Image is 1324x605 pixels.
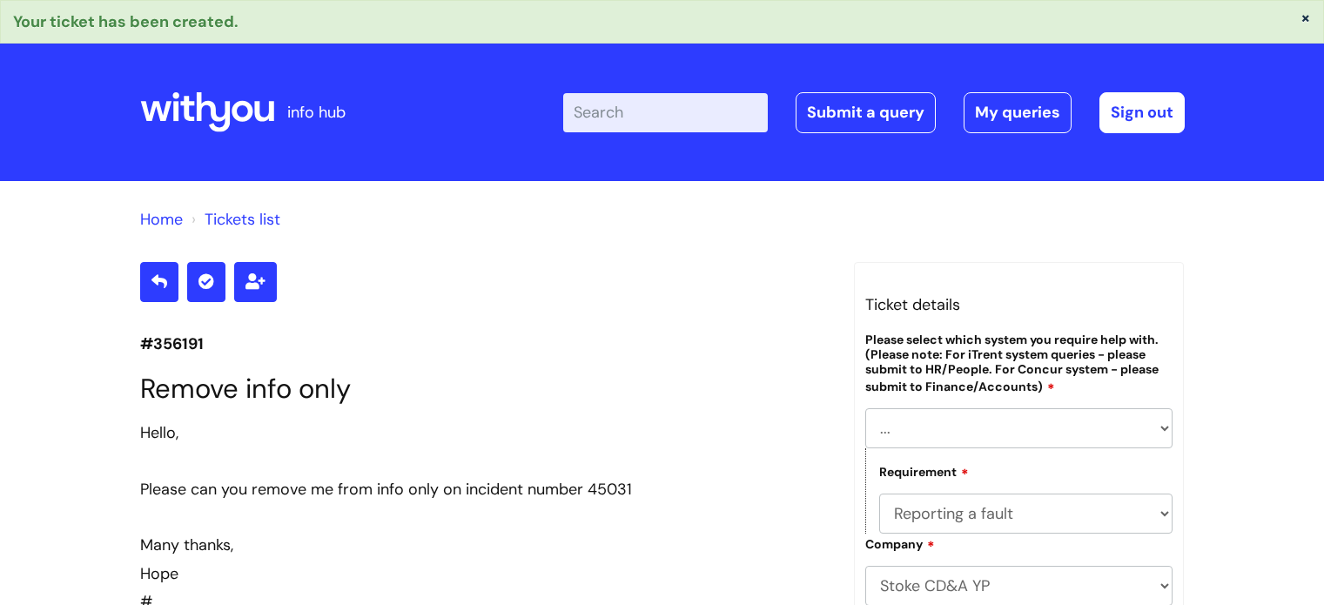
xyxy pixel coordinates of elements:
[187,205,280,233] li: Tickets list
[140,419,828,447] div: Hello,
[140,560,828,588] div: Hope
[140,475,828,503] div: Please can you remove me from info only on incident number 45031
[140,205,183,233] li: Solution home
[796,92,936,132] a: Submit a query
[205,209,280,230] a: Tickets list
[287,98,346,126] p: info hub
[140,209,183,230] a: Home
[865,333,1173,394] label: Please select which system you require help with. (Please note: For iTrent system queries - pleas...
[140,373,828,405] h1: Remove info only
[1099,92,1185,132] a: Sign out
[563,92,1185,132] div: | -
[865,291,1173,319] h3: Ticket details
[964,92,1072,132] a: My queries
[865,534,935,552] label: Company
[140,531,828,559] div: Many thanks,
[140,330,828,358] p: #356191
[563,93,768,131] input: Search
[1300,10,1311,25] button: ×
[879,462,969,480] label: Requirement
